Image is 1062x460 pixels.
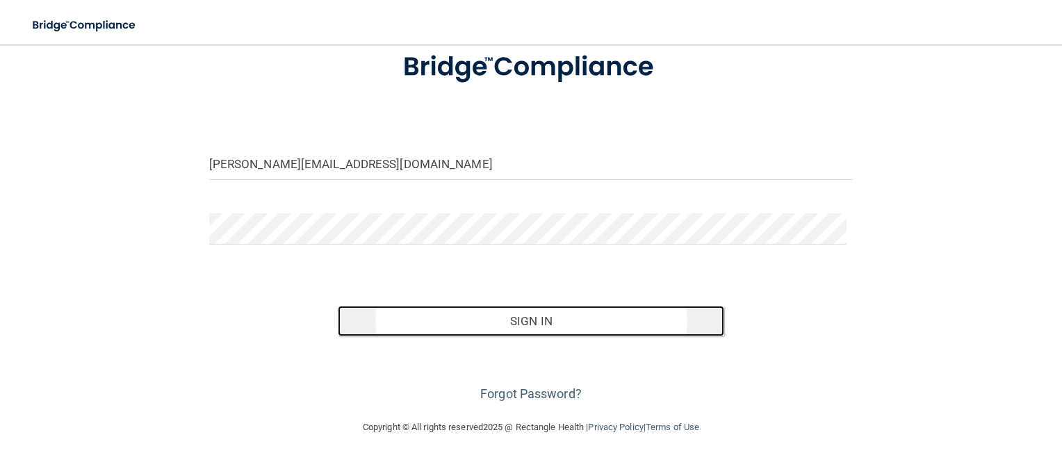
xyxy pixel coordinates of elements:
a: Forgot Password? [480,386,582,401]
a: Terms of Use [646,422,699,432]
div: Copyright © All rights reserved 2025 @ Rectangle Health | | [277,405,785,450]
img: bridge_compliance_login_screen.278c3ca4.svg [375,33,687,102]
button: Sign In [338,306,724,336]
img: bridge_compliance_login_screen.278c3ca4.svg [21,11,149,40]
a: Privacy Policy [588,422,643,432]
input: Email [209,149,853,180]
